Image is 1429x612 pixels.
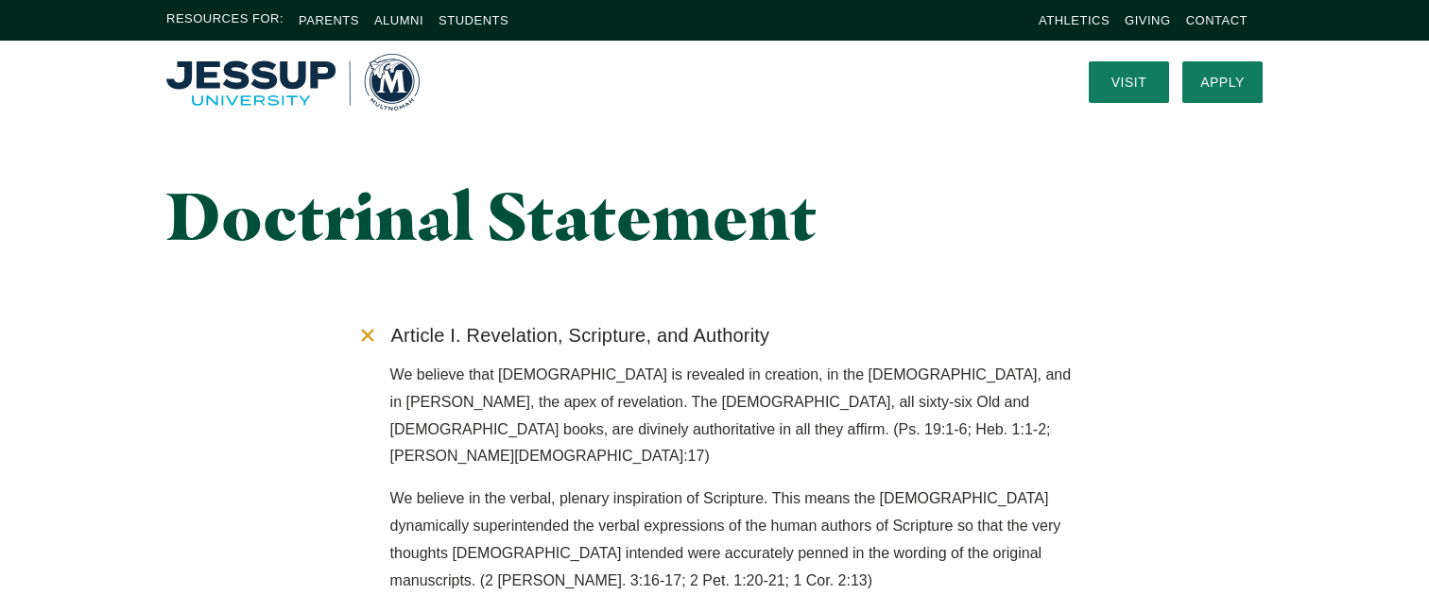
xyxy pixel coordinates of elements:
a: Visit [1089,61,1169,103]
span: Article I. Revelation, Scripture, and Authority [391,324,770,348]
a: Apply [1182,61,1263,103]
span: Resources For: [166,9,284,31]
a: Giving [1125,13,1171,27]
a: Athletics [1039,13,1110,27]
a: Contact [1186,13,1248,27]
a: Home [166,54,420,110]
img: Multnomah University Logo [166,54,420,110]
a: Students [439,13,508,27]
a: Parents [299,13,359,27]
a: Alumni [374,13,423,27]
h1: Doctrinal Statement [166,179,886,252]
p: We believe that [DEMOGRAPHIC_DATA] is revealed in creation, in the [DEMOGRAPHIC_DATA], and in [PE... [390,362,1075,470]
p: We believe in the verbal, plenary inspiration of Scripture. This means the [DEMOGRAPHIC_DATA] dyn... [390,485,1075,594]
